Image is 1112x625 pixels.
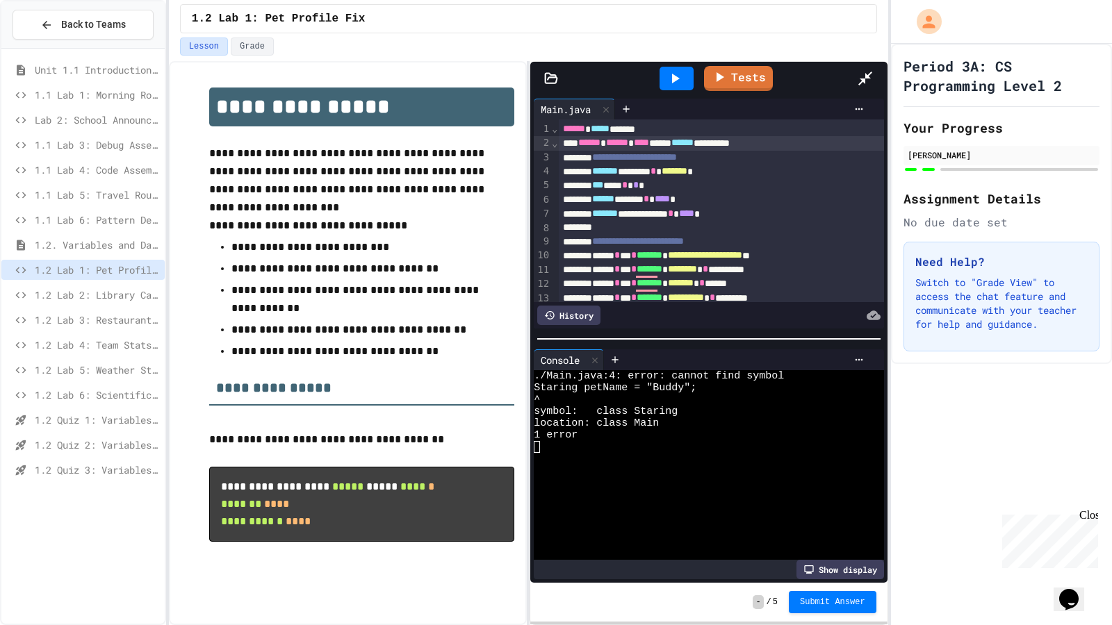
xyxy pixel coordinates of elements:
[35,337,159,352] span: 1.2 Lab 4: Team Stats Calculator
[903,118,1099,137] h2: Your Progress
[551,137,558,149] span: Fold line
[35,62,159,77] span: Unit 1.1 Introduction to Algorithms, Programming and Compilers
[773,597,778,608] span: 5
[35,462,159,477] span: 1.2 Quiz 3: Variables and Data Types
[534,99,615,119] div: Main.java
[534,165,551,178] div: 4
[35,437,159,452] span: 1.2 Quiz 2: Variables and Data Types
[903,214,1099,231] div: No due date set
[534,429,578,441] span: 1 error
[231,37,274,56] button: Grade
[767,597,771,608] span: /
[534,193,551,207] div: 6
[35,312,159,327] span: 1.2 Lab 3: Restaurant Order System
[800,597,865,608] span: Submit Answer
[534,122,551,136] div: 1
[902,6,945,37] div: My Account
[6,6,96,88] div: Chat with us now!Close
[35,287,159,302] span: 1.2 Lab 2: Library Card Creator
[13,10,154,40] button: Back to Teams
[35,387,159,402] span: 1.2 Lab 6: Scientific Calculator
[534,263,551,277] div: 11
[915,276,1088,331] p: Switch to "Grade View" to access the chat feature and communicate with your teacher for help and ...
[35,137,159,152] span: 1.1 Lab 3: Debug Assembly
[534,102,598,117] div: Main.java
[534,136,551,150] div: 2
[997,509,1098,568] iframe: chat widget
[35,362,159,377] span: 1.2 Lab 5: Weather Station Debugger
[903,189,1099,208] h2: Assignment Details
[35,262,159,277] span: 1.2 Lab 1: Pet Profile Fix
[534,406,678,417] span: symbol: class Staring
[35,212,159,227] span: 1.1 Lab 6: Pattern Detective
[789,591,876,613] button: Submit Answer
[903,56,1099,95] h1: Period 3A: CS Programming Level 2
[534,151,551,165] div: 3
[35,162,159,177] span: 1.1 Lab 4: Code Assembly Challenge
[534,353,587,367] div: Console
[534,222,551,235] div: 8
[61,17,126,32] span: Back to Teams
[537,306,600,325] div: History
[534,370,784,382] span: ./Main.java:4: error: cannot find symbol
[534,235,551,249] div: 9
[1054,569,1098,611] iframe: chat widget
[35,412,159,427] span: 1.2 Quiz 1: Variables and Data Types
[908,149,1095,161] div: [PERSON_NAME]
[551,123,558,134] span: Fold line
[534,249,551,262] div: 10
[796,560,884,579] div: Show display
[534,178,551,192] div: 5
[753,595,763,609] span: -
[180,37,228,56] button: Lesson
[704,66,773,91] a: Tests
[534,207,551,221] div: 7
[35,187,159,202] span: 1.1 Lab 5: Travel Route Debugger
[534,417,659,429] span: location: class Main
[534,292,551,306] div: 13
[534,382,696,394] span: Staring petName = "Buddy";
[534,349,604,370] div: Console
[534,394,540,406] span: ^
[35,87,159,102] span: 1.1 Lab 1: Morning Routine Fix
[35,112,159,127] span: Lab 2: School Announcements
[915,253,1088,270] h3: Need Help?
[192,10,366,27] span: 1.2 Lab 1: Pet Profile Fix
[534,277,551,291] div: 12
[35,237,159,252] span: 1.2. Variables and Data Types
